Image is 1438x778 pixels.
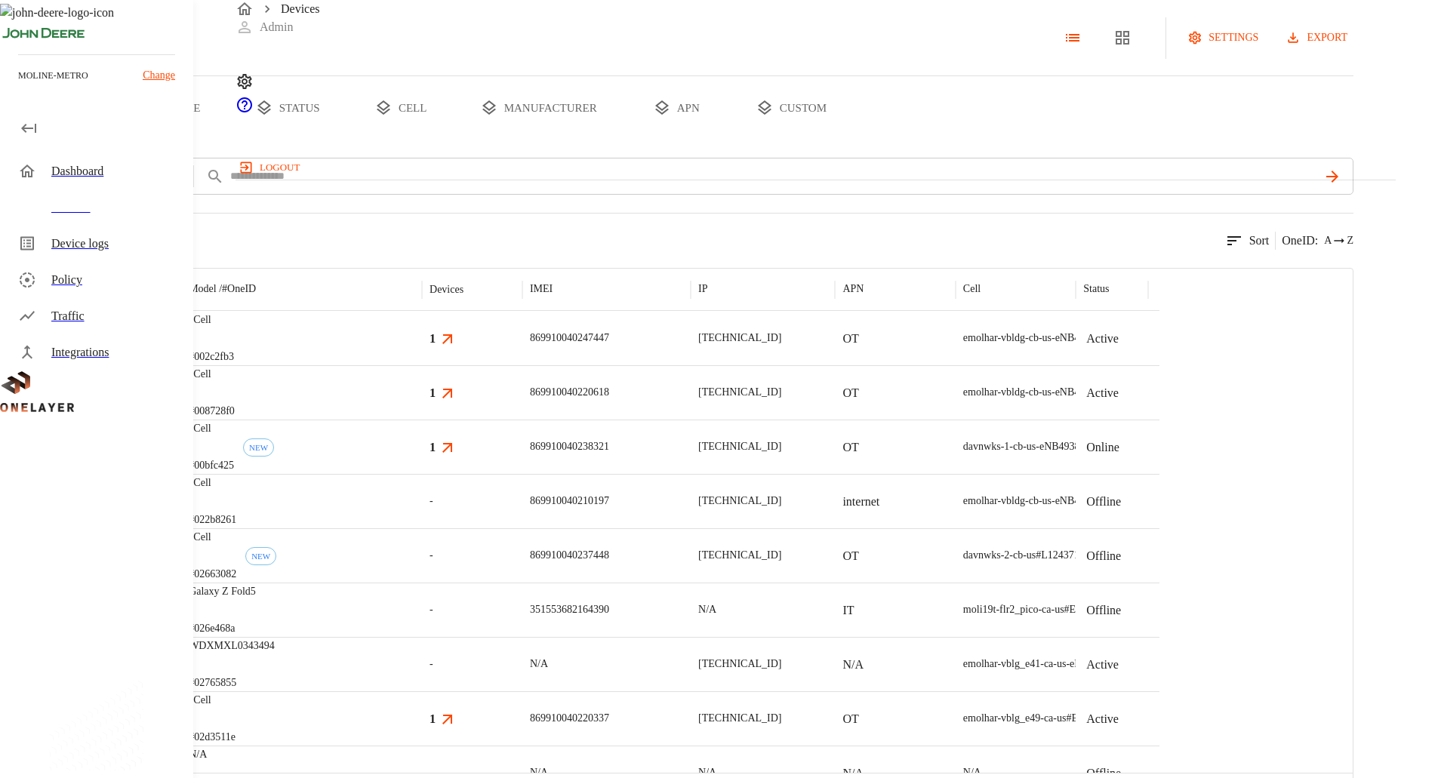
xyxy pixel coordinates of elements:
[1036,549,1170,561] span: #L1243710802::NOKIA::ASIB
[189,693,236,708] p: eCell
[963,281,981,297] p: Cell
[430,657,433,672] span: -
[1086,493,1121,511] p: Offline
[963,332,1106,343] span: emolhar-vbldg-cb-us-eNB493830
[1282,232,1318,250] p: OneID :
[189,404,235,419] p: #008728f0
[244,443,273,452] span: NEW
[245,547,276,565] div: First seen: 08/18/2025 07:45:54 PM
[1083,281,1109,297] p: Status
[698,494,781,509] p: [TECHNICAL_ID]
[189,638,275,653] p: WDXMXL0343494
[963,331,1244,346] div: emolhar-vbldg-cb-us-eNB493830 #DH240725611::NOKIA::ASIB
[1086,330,1119,348] p: Active
[1086,601,1121,620] p: Offline
[430,284,463,296] div: Devices
[530,657,548,672] p: N/A
[189,567,236,582] p: #02663082
[963,494,1244,509] div: emolhar-vbldg-cb-us-eNB493830 #DH240725611::NOKIA::ASIB
[189,421,234,436] p: eCell
[698,281,707,297] p: IP
[698,602,716,617] p: N/A
[236,155,306,180] button: logout
[430,710,436,727] h3: 1
[246,552,276,561] span: NEW
[189,281,256,297] p: Model /
[1086,656,1119,674] p: Active
[963,441,1091,452] span: davnwks-1-cb-us-eNB493850
[189,475,236,490] p: eCell
[530,602,609,617] p: 351553682164390
[530,331,609,346] p: 869910040247447
[963,495,1106,506] span: emolhar-vbldg-cb-us-eNB493830
[530,439,609,454] p: 869910040238321
[530,548,609,563] p: 869910040237448
[698,331,781,346] p: [TECHNICAL_ID]
[189,730,236,745] p: #02d3511e
[530,385,609,400] p: 869910040220618
[189,530,236,545] p: eCell
[1347,233,1353,248] span: Z
[963,712,1067,724] span: emolhar-vblg_e49-ca-us
[189,621,256,636] p: #026e468a
[1086,710,1119,728] p: Active
[842,281,864,297] p: APN
[243,438,274,457] div: First seen: 08/15/2025 05:11:56 PM
[189,675,275,690] p: #02765855
[189,747,234,762] p: N/A
[963,386,1106,398] span: emolhar-vbldg-cb-us-eNB493830
[530,494,609,509] p: 869910040210197
[430,494,433,509] span: -
[842,438,858,457] p: OT
[1086,384,1119,402] p: Active
[430,330,436,347] h3: 1
[430,602,433,617] span: -
[842,384,858,402] p: OT
[189,349,234,364] p: #002c2fb3
[963,549,1036,561] span: davnwks-2-cb-us
[189,458,234,473] p: #00bfc425
[842,493,879,511] p: internet
[963,604,1064,615] span: moli19t-flr2_pico-ca-us
[698,548,781,563] p: [TECHNICAL_ID]
[189,584,256,599] p: Galaxy Z Fold5
[189,512,236,527] p: #022b8261
[963,657,1276,672] div: emolhar-vblg_e41-ca-us-eNB432538 #EB211210933::NOKIA::FW2QQD
[430,384,436,401] h3: 1
[530,711,609,726] p: 869910040220337
[236,103,254,116] span: Support Portal
[842,656,864,674] p: N/A
[963,658,1121,669] span: emolhar-vblg_e41-ca-us-eNB432538
[236,103,254,116] a: onelayer-support
[430,548,433,563] span: -
[842,547,858,565] p: OT
[1066,712,1221,724] span: #EB211210874::NOKIA::FW2QQD
[1324,233,1332,248] span: A
[842,601,854,620] p: IT
[1249,232,1270,250] p: Sort
[842,330,858,348] p: OT
[698,657,781,672] p: [TECHNICAL_ID]
[236,155,1396,180] a: logout
[963,767,981,778] span: N/A
[698,385,781,400] p: [TECHNICAL_ID]
[189,312,234,327] p: eCell
[1086,547,1121,565] p: Offline
[698,711,781,726] p: [TECHNICAL_ID]
[260,18,293,36] p: Admin
[842,710,858,728] p: OT
[222,283,256,294] span: # OneID
[189,367,235,382] p: eCell
[963,385,1244,400] div: emolhar-vbldg-cb-us-eNB493830 #DH240725611::NOKIA::ASIB
[530,281,553,297] p: IMEI
[1086,438,1119,457] p: Online
[430,438,436,456] h3: 1
[698,439,781,454] p: [TECHNICAL_ID]
[1064,604,1221,615] span: #EB212810102::NOKIA::FW2QQD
